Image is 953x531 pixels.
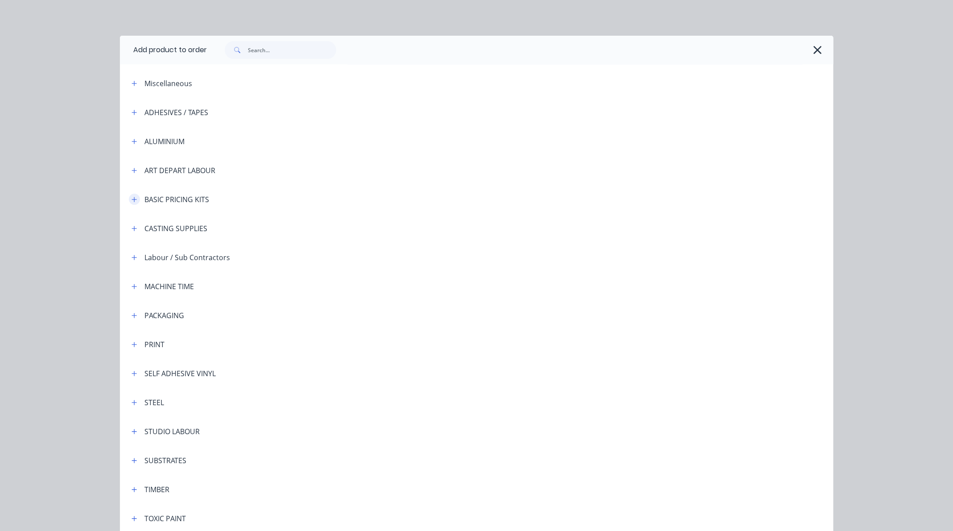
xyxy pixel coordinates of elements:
[144,78,192,89] div: Miscellaneous
[144,252,230,263] div: Labour / Sub Contractors
[144,194,209,205] div: BASIC PRICING KITS
[144,484,169,495] div: TIMBER
[144,310,184,321] div: PACKAGING
[144,368,216,379] div: SELF ADHESIVE VINYL
[144,136,185,147] div: ALUMINIUM
[144,107,208,118] div: ADHESIVES / TAPES
[144,426,200,437] div: STUDIO LABOUR
[248,41,336,59] input: Search...
[144,339,164,350] div: PRINT
[144,397,164,408] div: STEEL
[144,281,194,292] div: MACHINE TIME
[120,36,207,64] div: Add product to order
[144,513,186,524] div: TOXIC PAINT
[144,165,215,176] div: ART DEPART LABOUR
[144,223,207,234] div: CASTING SUPPLIES
[144,455,186,466] div: SUBSTRATES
